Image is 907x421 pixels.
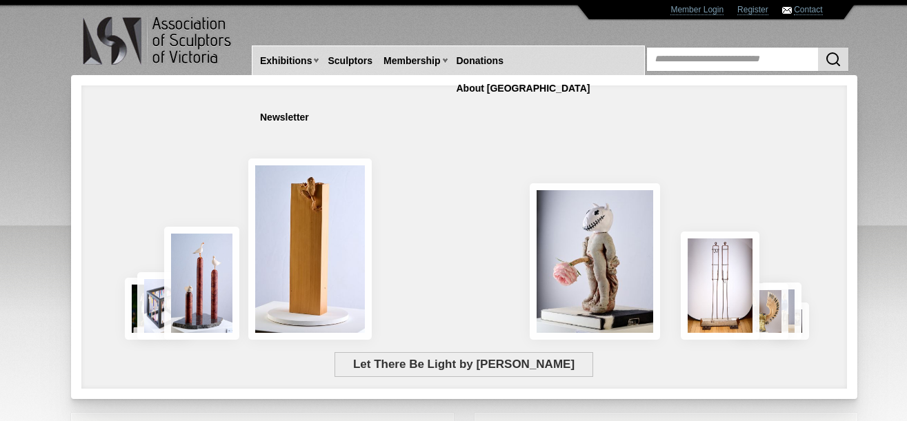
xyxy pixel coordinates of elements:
[248,158,372,340] img: Little Frog. Big Climb
[378,48,446,74] a: Membership
[681,232,759,340] img: Swingers
[670,5,724,15] a: Member Login
[451,76,596,101] a: About [GEOGRAPHIC_DATA]
[530,183,660,340] img: Let There Be Light
[737,5,768,15] a: Register
[782,7,792,14] img: Contact ASV
[794,5,822,15] a: Contact
[734,283,788,340] img: Lorica Plumata (Chrysus)
[335,352,592,377] span: Let There Be Light by [PERSON_NAME]
[322,48,378,74] a: Sculptors
[451,48,509,74] a: Donations
[825,51,841,68] img: Search
[255,105,315,130] a: Newsletter
[82,14,234,68] img: logo.png
[255,48,317,74] a: Exhibitions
